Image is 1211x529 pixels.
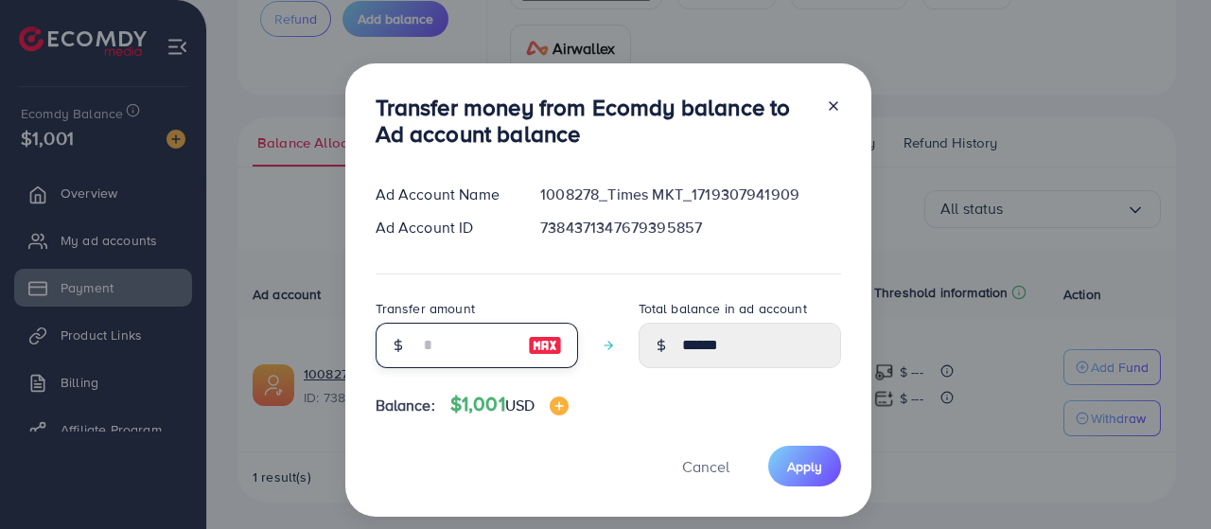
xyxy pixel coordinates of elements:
[658,446,753,486] button: Cancel
[768,446,841,486] button: Apply
[360,184,526,205] div: Ad Account Name
[525,184,855,205] div: 1008278_Times MKT_1719307941909
[376,395,435,416] span: Balance:
[550,397,569,415] img: image
[360,217,526,238] div: Ad Account ID
[450,393,569,416] h4: $1,001
[505,395,535,415] span: USD
[787,457,822,476] span: Apply
[639,299,807,318] label: Total balance in ad account
[376,94,811,149] h3: Transfer money from Ecomdy balance to Ad account balance
[682,456,729,477] span: Cancel
[525,217,855,238] div: 7384371347679395857
[1131,444,1197,515] iframe: Chat
[376,299,475,318] label: Transfer amount
[528,334,562,357] img: image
